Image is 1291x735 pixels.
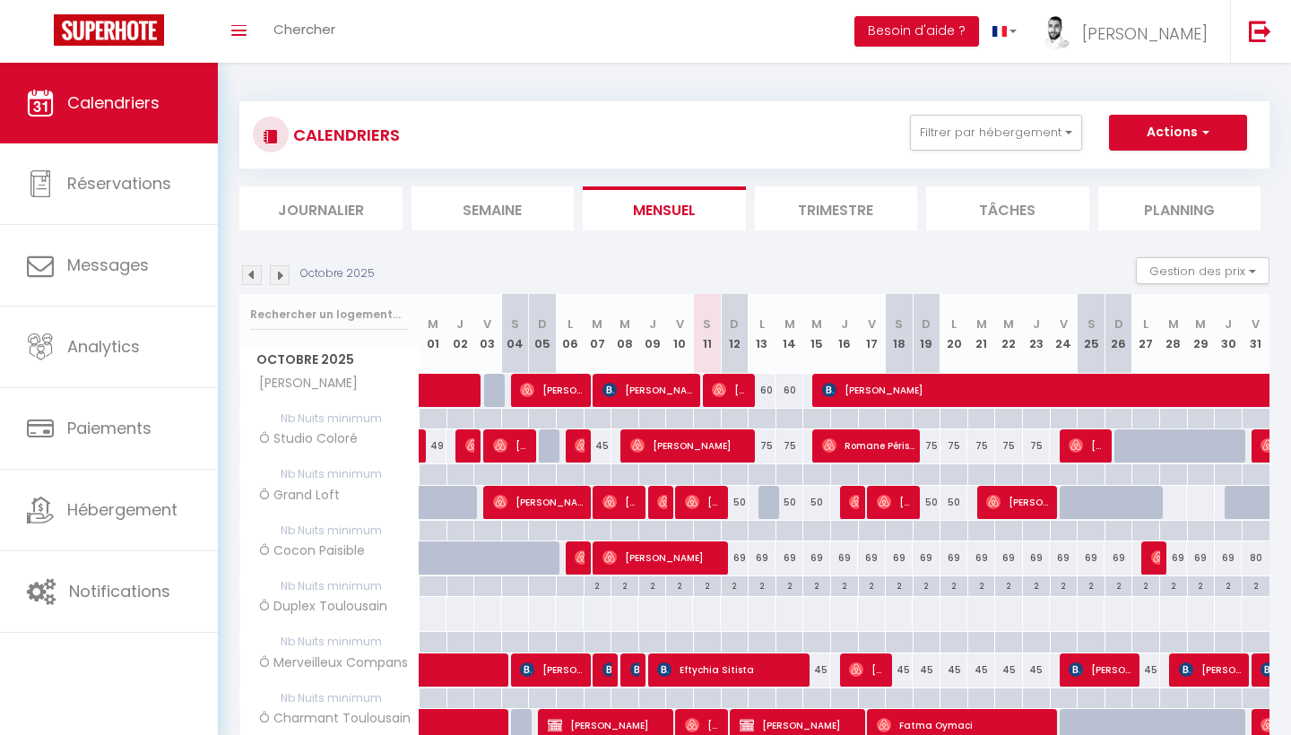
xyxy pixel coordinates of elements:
div: 2 [1051,576,1078,593]
div: 2 [1160,576,1187,593]
span: Nb Nuits minimum [240,632,419,652]
th: 08 [611,294,639,374]
abbr: L [568,316,573,333]
th: 11 [693,294,721,374]
div: 2 [666,576,693,593]
span: [PERSON_NAME] [849,653,886,687]
th: 06 [556,294,584,374]
h3: CALENDRIERS [289,115,400,155]
abbr: D [1114,316,1123,333]
div: 69 [803,541,831,575]
div: 75 [775,429,803,463]
div: 2 [1132,576,1159,593]
li: Semaine [412,186,575,230]
div: 60 [775,374,803,407]
span: [PERSON_NAME] [1082,22,1208,45]
div: 69 [940,541,968,575]
abbr: M [976,316,987,333]
th: 18 [886,294,914,374]
div: 2 [968,576,995,593]
div: 2 [940,576,967,593]
span: Ô Merveilleux Compans [243,653,412,673]
span: [PERSON_NAME] [602,373,695,407]
span: Ô Duplex Toulousain [243,597,392,617]
div: 69 [1215,541,1243,575]
div: 45 [1132,653,1160,687]
span: Ô Grand Loft [243,486,344,506]
span: Analytics [67,335,140,358]
th: 22 [995,294,1023,374]
div: 69 [1105,541,1132,575]
abbr: L [951,316,957,333]
th: 10 [666,294,694,374]
span: [PERSON_NAME] De Lanlay [849,485,858,519]
p: Octobre 2025 [300,265,375,282]
th: 20 [940,294,968,374]
div: 2 [859,576,886,593]
div: 49 [420,429,447,463]
abbr: M [784,316,795,333]
abbr: D [922,316,931,333]
span: [PERSON_NAME] [630,653,639,687]
span: [PERSON_NAME] [986,485,1051,519]
span: Calendriers [67,91,160,114]
th: 17 [858,294,886,374]
div: 69 [1078,541,1105,575]
span: [PERSON_NAME] [712,373,749,407]
div: 69 [1023,541,1051,575]
span: Ô Cocon Paisible [243,541,369,561]
th: 31 [1242,294,1269,374]
span: Octobre 2025 [240,347,419,373]
abbr: D [538,316,547,333]
div: 69 [1160,541,1188,575]
div: 50 [913,486,940,519]
div: 75 [995,429,1023,463]
th: 26 [1105,294,1132,374]
abbr: J [841,316,848,333]
span: [PERSON_NAME] [493,485,585,519]
div: 45 [886,653,914,687]
div: 69 [830,541,858,575]
span: [PERSON_NAME] [465,428,474,463]
div: 2 [1215,576,1242,593]
th: 15 [803,294,831,374]
th: 30 [1215,294,1243,374]
div: 2 [831,576,858,593]
div: 2 [1243,576,1269,593]
span: Nb Nuits minimum [240,688,419,708]
abbr: J [1225,316,1232,333]
abbr: J [649,316,656,333]
span: [PERSON_NAME] [1179,653,1243,687]
div: 45 [803,653,831,687]
span: [PERSON_NAME] [520,653,585,687]
div: 2 [611,576,638,593]
span: [PERSON_NAME] [657,485,666,519]
span: [PERSON_NAME] Cromback [575,428,584,463]
div: 2 [776,576,803,593]
abbr: J [456,316,464,333]
li: Mensuel [583,186,746,230]
abbr: V [1252,316,1260,333]
span: Romane Périsse [822,428,914,463]
div: 75 [940,429,968,463]
span: Paiements [67,417,152,439]
span: Nb Nuits minimum [240,409,419,428]
div: 60 [749,374,776,407]
th: 12 [721,294,749,374]
span: Hébergement [67,498,178,521]
button: Filtrer par hébergement [910,115,1082,151]
button: Gestion des prix [1136,257,1269,284]
div: 69 [721,541,749,575]
div: 75 [749,429,776,463]
img: Super Booking [54,14,164,46]
span: Eftychia Sitista [657,653,805,687]
abbr: M [620,316,630,333]
abbr: M [1168,316,1179,333]
th: 27 [1132,294,1160,374]
div: 2 [1078,576,1105,593]
div: 69 [967,541,995,575]
div: 2 [639,576,666,593]
abbr: V [676,316,684,333]
div: 2 [694,576,721,593]
span: [PERSON_NAME] [520,373,585,407]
